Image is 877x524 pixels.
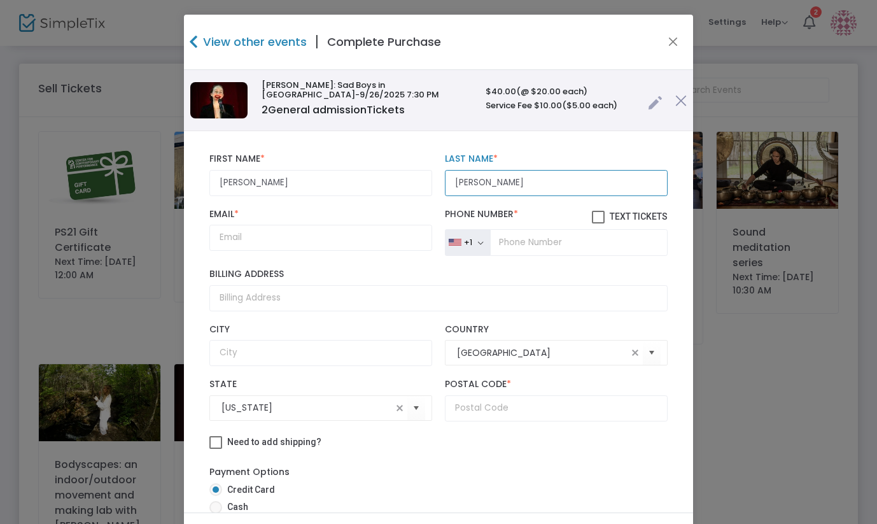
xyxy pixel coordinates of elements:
img: TatarskySadBoysinHarpyLandBaranova-2055.jpg [190,82,248,118]
h6: Service Fee $10.00 [486,101,635,111]
button: Select [643,340,661,366]
input: Last Name [445,170,668,196]
span: Cash [222,500,248,514]
label: State [209,379,432,390]
h6: $40.00 [486,87,635,97]
label: Phone Number [445,209,668,224]
label: Email [209,209,432,220]
label: Postal Code [445,379,668,390]
label: Country [445,324,668,336]
span: -9/26/2025 7:30 PM [355,89,439,101]
div: +1 [464,237,472,248]
span: clear [628,345,643,360]
span: Text Tickets [610,211,668,222]
label: Billing Address [209,269,668,280]
span: ($5.00 each) [562,99,617,111]
input: Select State [221,401,392,414]
span: | [307,31,327,53]
input: Select Country [457,346,628,360]
label: First Name [209,153,432,165]
button: Select [407,395,425,421]
span: Need to add shipping? [227,437,321,447]
span: General admission [262,103,405,117]
img: cross.png [675,95,687,106]
input: Phone Number [490,229,668,256]
button: +1 [445,229,490,256]
input: City [209,340,432,366]
label: Payment Options [209,465,290,479]
input: Email [209,225,432,251]
input: Billing Address [209,285,668,311]
button: Close [665,34,682,50]
span: (@ $20.00 each) [516,85,587,97]
label: City [209,324,432,336]
h4: Complete Purchase [327,33,441,50]
h6: [PERSON_NAME]: Sad Boys in [GEOGRAPHIC_DATA] [262,80,473,100]
span: Tickets [367,103,405,117]
span: Credit Card [222,483,275,497]
span: 2 [262,103,268,117]
input: First Name [209,170,432,196]
h4: View other events [200,33,307,50]
label: Last Name [445,153,668,165]
span: clear [392,400,407,416]
input: Postal Code [445,395,668,421]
